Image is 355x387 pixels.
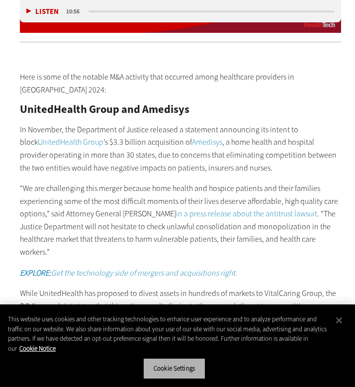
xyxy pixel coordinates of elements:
[20,71,342,96] p: Here is some of the notable M&A activity that occurred among healthcare providers in [GEOGRAPHIC_...
[20,123,342,174] p: In November, the Department of Justice released a statement announcing its intent to block ’s $3....
[20,182,342,259] p: “We are challenging this merger because home health and hospice patients and their families exper...
[65,7,87,16] div: duration
[26,8,59,15] button: Listen
[192,137,222,147] a: Amedisys
[143,358,205,379] button: Cookie Settings
[176,208,317,219] a: in a press release about the antitrust lawsuit
[20,268,237,278] a: EXPLORE:Get the technology side of mergers and acquisitions right.
[20,287,342,312] p: While UnitedHealth has proposed to divest assets in hundreds of markets to VitalCaring Group, the...
[328,309,350,331] button: Close
[38,137,103,147] a: UnitedHealth Group
[20,268,51,278] strong: EXPLORE:
[19,344,56,353] a: More information about your privacy
[20,104,342,115] h2: UnitedHealth Group and Amedisys
[20,268,237,278] em: Get the technology side of mergers and acquisitions right.
[8,314,329,353] div: This website uses cookies and other tracking technologies to enhance user experience and to analy...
